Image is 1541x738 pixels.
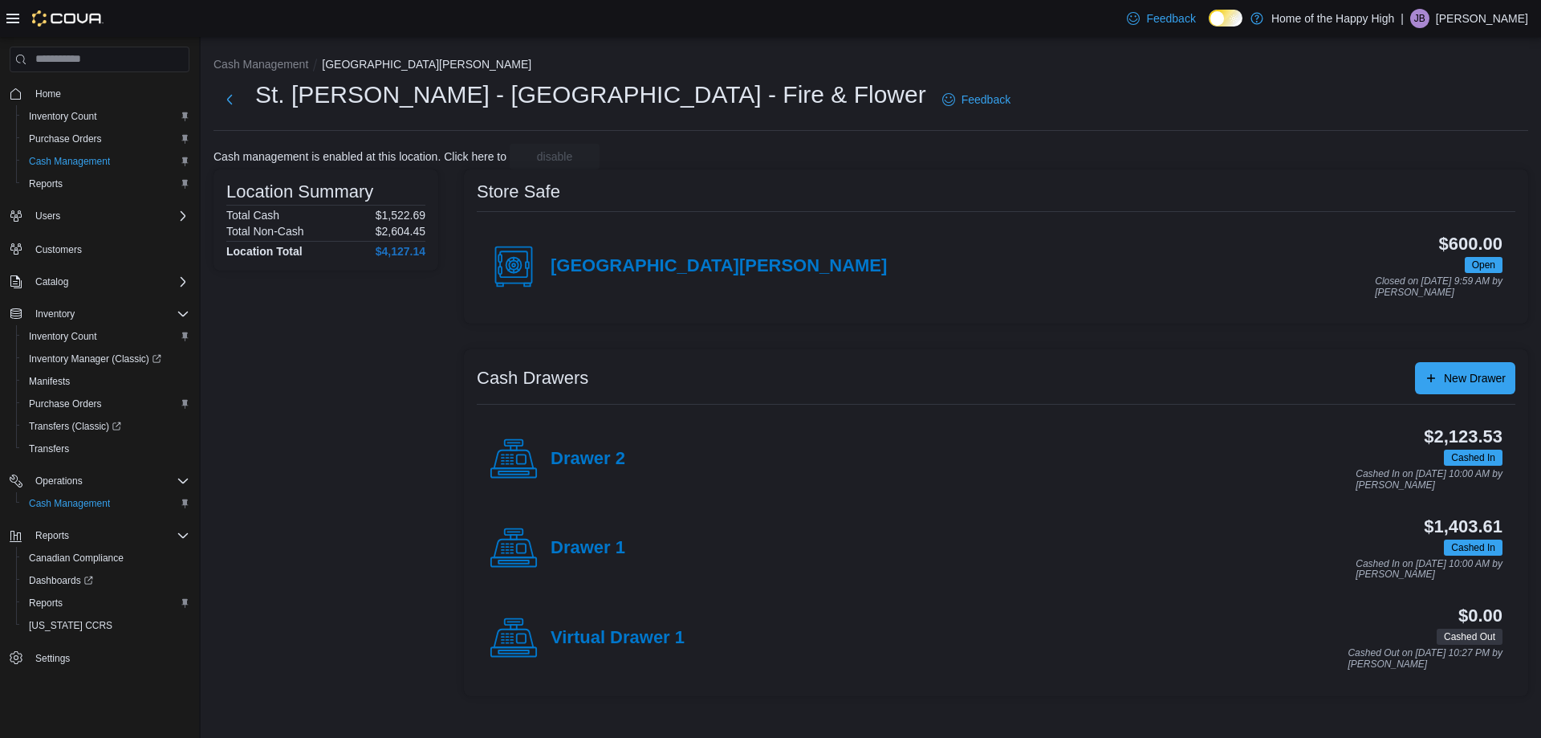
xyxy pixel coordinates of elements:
button: Settings [3,646,196,670]
span: Inventory [35,308,75,320]
button: Customers [3,237,196,260]
a: Dashboards [16,569,196,592]
span: Cashed In [1444,540,1502,556]
span: Users [35,210,60,222]
a: Settings [29,649,76,668]
a: Reports [22,593,69,613]
a: Home [29,84,67,104]
h3: $1,403.61 [1424,517,1502,536]
h4: Drawer 1 [551,538,625,559]
a: Reports [22,174,69,194]
button: Next [213,84,246,116]
h4: Drawer 2 [551,449,625,470]
span: Reports [22,593,189,613]
span: Reports [29,597,63,610]
span: Users [29,206,189,226]
p: | [1401,9,1404,28]
a: Cash Management [22,152,116,171]
nav: Complex example [10,75,189,711]
span: Transfers [22,439,189,459]
span: Cashed Out [1437,629,1502,645]
span: Cashed In [1451,540,1495,555]
h6: Total Non-Cash [226,225,304,238]
span: Manifests [29,375,70,388]
span: Manifests [22,372,189,391]
a: Inventory Count [22,327,104,346]
button: Reports [16,173,196,195]
a: Canadian Compliance [22,548,130,568]
button: Operations [3,470,196,492]
span: Feedback [962,92,1010,108]
span: Dark Mode [1209,27,1210,27]
h3: Location Summary [226,182,373,202]
button: Canadian Compliance [16,547,196,569]
span: Cash Management [22,494,189,513]
button: Reports [3,524,196,547]
button: Users [3,205,196,227]
button: Manifests [16,370,196,393]
p: $1,522.69 [376,209,425,222]
p: Cashed In on [DATE] 10:00 AM by [PERSON_NAME] [1356,559,1502,581]
button: Cash Management [213,58,308,71]
span: Canadian Compliance [29,552,124,565]
span: Transfers (Classic) [29,420,121,433]
button: Inventory [29,304,81,324]
span: Inventory Count [22,107,189,126]
span: Cashed In [1444,450,1502,466]
h3: Store Safe [477,182,560,202]
span: Transfers (Classic) [22,417,189,436]
p: Cashed Out on [DATE] 10:27 PM by [PERSON_NAME] [1348,648,1502,670]
button: Catalog [29,272,75,292]
span: Catalog [35,275,68,288]
h4: [GEOGRAPHIC_DATA][PERSON_NAME] [551,256,887,277]
button: Transfers [16,438,196,460]
a: Inventory Count [22,107,104,126]
button: Reports [29,526,75,545]
a: Transfers (Classic) [22,417,128,436]
button: Cash Management [16,492,196,515]
p: Home of the Happy High [1271,9,1394,28]
span: disable [537,149,572,165]
span: Purchase Orders [29,398,102,410]
span: Operations [29,471,189,491]
input: Dark Mode [1209,10,1242,27]
p: $2,604.45 [376,225,425,238]
a: Dashboards [22,571,100,590]
button: Inventory Count [16,105,196,128]
a: Inventory Manager (Classic) [16,348,196,370]
button: Inventory Count [16,325,196,348]
a: Cash Management [22,494,116,513]
span: Home [29,84,189,104]
nav: An example of EuiBreadcrumbs [213,56,1528,75]
a: Transfers [22,439,75,459]
span: Inventory Manager (Classic) [22,349,189,369]
a: Feedback [1120,2,1201,35]
h4: Location Total [226,245,303,258]
button: Purchase Orders [16,393,196,415]
p: [PERSON_NAME] [1436,9,1528,28]
button: Reports [16,592,196,614]
span: Cashed Out [1444,630,1495,644]
h6: Total Cash [226,209,279,222]
span: Cash Management [29,155,110,168]
span: Operations [35,475,83,487]
h3: $2,123.53 [1424,427,1502,446]
button: Cash Management [16,150,196,173]
h4: $4,127.14 [376,245,425,258]
span: Feedback [1146,10,1195,27]
span: Canadian Compliance [22,548,189,568]
span: Dashboards [22,571,189,590]
div: Jasmine Blank [1410,9,1429,28]
h3: $0.00 [1458,606,1502,626]
button: [GEOGRAPHIC_DATA][PERSON_NAME] [322,58,531,71]
h3: Cash Drawers [477,369,588,388]
span: Purchase Orders [29,133,102,145]
p: Closed on [DATE] 9:59 AM by [PERSON_NAME] [1375,276,1502,298]
a: Inventory Manager (Classic) [22,349,168,369]
a: Feedback [936,84,1017,116]
span: Customers [29,239,189,259]
button: New Drawer [1415,362,1515,394]
span: Settings [29,648,189,668]
button: Inventory [3,303,196,325]
span: Reports [35,529,69,542]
